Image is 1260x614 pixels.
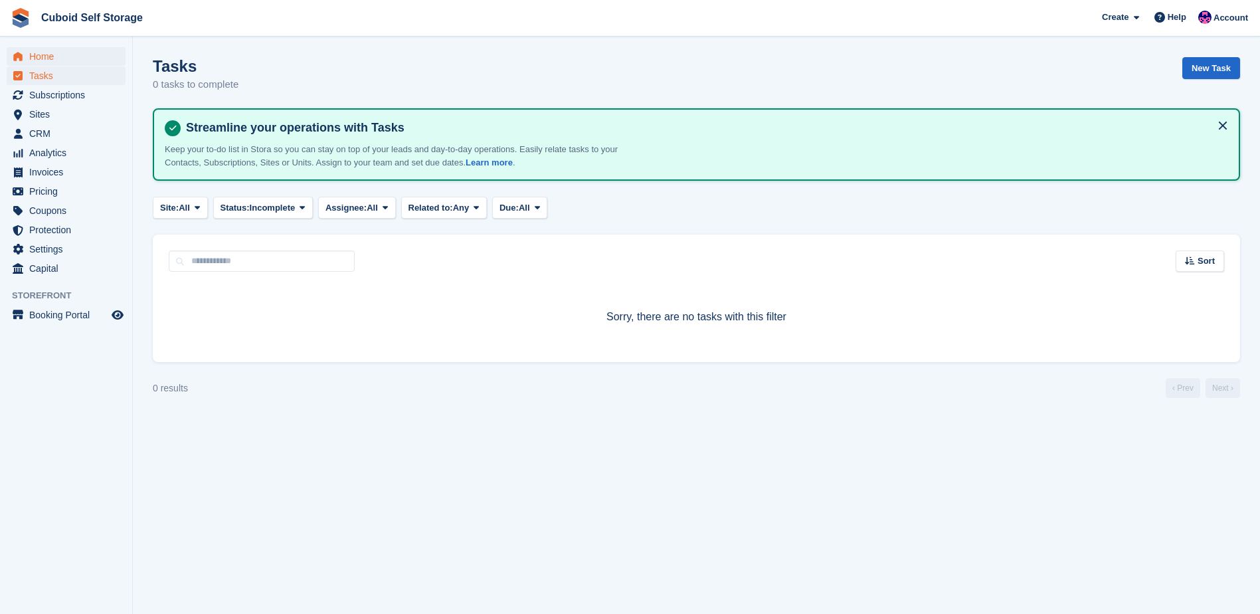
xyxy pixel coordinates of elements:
span: Account [1214,11,1248,25]
nav: Page [1163,378,1243,398]
a: menu [7,163,126,181]
img: stora-icon-8386f47178a22dfd0bd8f6a31ec36ba5ce8667c1dd55bd0f319d3a0aa187defe.svg [11,8,31,28]
span: Analytics [29,144,109,162]
p: 0 tasks to complete [153,77,238,92]
h4: Streamline your operations with Tasks [181,120,1228,136]
a: Preview store [110,307,126,323]
button: Assignee: All [318,197,396,219]
a: menu [7,47,126,66]
span: Coupons [29,201,109,220]
a: menu [7,221,126,239]
span: Site: [160,201,179,215]
span: Pricing [29,182,109,201]
span: CRM [29,124,109,143]
a: menu [7,144,126,162]
a: menu [7,86,126,104]
button: Status: Incomplete [213,197,313,219]
span: Invoices [29,163,109,181]
span: Home [29,47,109,66]
span: Help [1168,11,1186,24]
span: Any [453,201,470,215]
span: All [179,201,190,215]
span: Create [1102,11,1128,24]
span: Due: [499,201,519,215]
span: Storefront [12,289,132,302]
a: Cuboid Self Storage [36,7,148,29]
a: menu [7,201,126,220]
a: menu [7,105,126,124]
span: Incomplete [250,201,296,215]
a: menu [7,66,126,85]
div: 0 results [153,381,188,395]
p: Keep your to-do list in Stora so you can stay on top of your leads and day-to-day operations. Eas... [165,143,630,169]
span: Capital [29,259,109,278]
span: Related to: [408,201,453,215]
img: Gurpreet Dev [1198,11,1212,24]
span: Sites [29,105,109,124]
a: menu [7,259,126,278]
a: menu [7,240,126,258]
span: Status: [221,201,250,215]
span: Settings [29,240,109,258]
a: Learn more [466,157,513,167]
a: Next [1206,378,1240,398]
p: Sorry, there are no tasks with this filter [169,309,1224,325]
button: Related to: Any [401,197,487,219]
button: Due: All [492,197,547,219]
a: Previous [1166,378,1200,398]
a: menu [7,306,126,324]
a: menu [7,182,126,201]
a: menu [7,124,126,143]
span: Booking Portal [29,306,109,324]
h1: Tasks [153,57,238,75]
span: Tasks [29,66,109,85]
span: All [519,201,530,215]
span: Sort [1198,255,1215,268]
span: All [367,201,378,215]
a: New Task [1182,57,1240,79]
span: Protection [29,221,109,239]
button: Site: All [153,197,208,219]
span: Subscriptions [29,86,109,104]
span: Assignee: [325,201,367,215]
